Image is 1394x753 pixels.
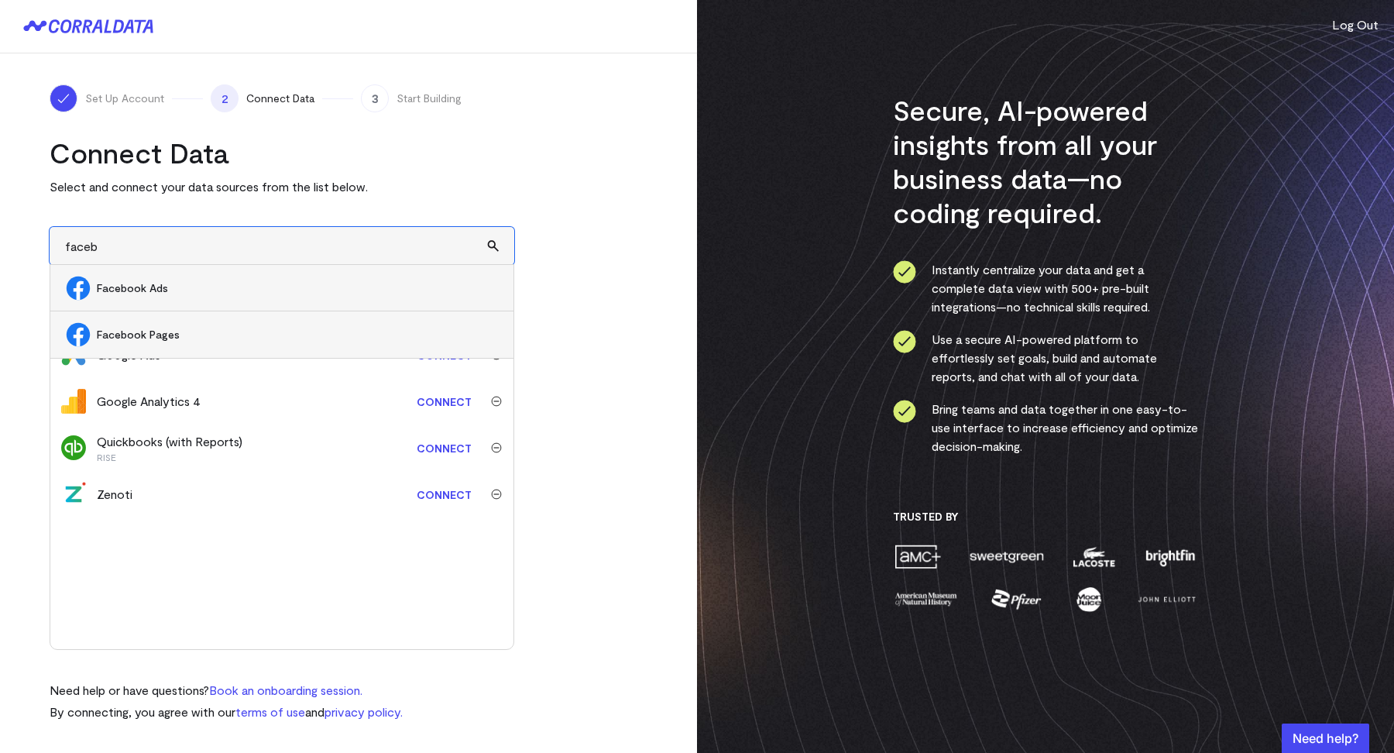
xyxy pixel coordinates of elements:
[97,327,498,342] span: Facebook Pages
[246,91,314,106] span: Connect Data
[361,84,389,112] span: 3
[209,683,362,697] a: Book an onboarding session.
[893,260,916,284] img: ico-check-circle-4b19435c.svg
[1071,543,1117,570] img: lacoste-7a6b0538.png
[893,543,942,570] img: amc-0b11a8f1.png
[50,177,514,196] p: Select and connect your data sources from the list below.
[409,434,479,462] a: Connect
[56,91,71,106] img: ico-check-white-5ff98cb1.svg
[990,586,1043,613] img: pfizer-e137f5fc.png
[66,322,91,347] img: Facebook Pages
[61,435,86,460] img: quickbooks-67797952.svg
[968,543,1045,570] img: sweetgreen-1d1fb32c.png
[491,396,502,407] img: trash-40e54a27.svg
[893,260,1199,316] li: Instantly centralize your data and get a complete data view with 500+ pre-built integrations—no t...
[324,704,403,719] a: privacy policy.
[235,704,305,719] a: terms of use
[97,432,242,463] div: Quickbooks (with Reports)
[50,227,514,265] input: Search and add other data sources
[97,280,498,296] span: Facebook Ads
[1142,543,1198,570] img: brightfin-a251e171.png
[491,489,502,500] img: trash-40e54a27.svg
[61,389,86,414] img: google_analytics_4-4ee20295.svg
[893,400,1199,456] li: Bring teams and data together in one easy-to-use interface to increase efficiency and optimize de...
[893,330,1199,386] li: Use a secure AI-powered platform to effortlessly set goals, build and automate reports, and chat ...
[50,681,403,700] p: Need help or have questions?
[893,510,1199,524] h3: Trusted By
[409,480,479,509] a: Connect
[50,136,514,170] h2: Connect Data
[491,442,502,453] img: trash-40e54a27.svg
[66,276,91,301] img: Facebook Ads
[893,586,960,613] img: amnh-5afada46.png
[409,387,479,416] a: Connect
[50,703,403,721] p: By connecting, you agree with our and
[1135,586,1198,613] img: john-elliott-25751c40.png
[397,91,462,106] span: Start Building
[85,91,164,106] span: Set Up Account
[1332,15,1379,34] button: Log Out
[893,400,916,423] img: ico-check-circle-4b19435c.svg
[97,451,242,463] p: RISE
[893,330,916,353] img: ico-check-circle-4b19435c.svg
[1073,586,1104,613] img: moon-juice-c312e729.png
[97,485,132,504] div: Zenoti
[893,93,1199,229] h3: Secure, AI-powered insights from all your business data—no coding required.
[61,482,86,507] img: zenoti-2086f9c1.png
[97,392,201,411] div: Google Analytics 4
[211,84,239,112] span: 2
